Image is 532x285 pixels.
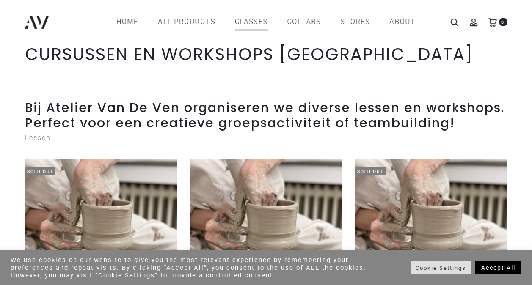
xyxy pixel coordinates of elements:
a: 0 [488,18,497,26]
a: ABOUT [390,15,416,29]
p: Lessen [25,131,507,145]
a: STORES [341,15,370,29]
span: Sold Out [355,167,386,175]
a: Cookie Settings [411,261,471,274]
a: Accept All [475,261,521,274]
a: COLLABS [287,15,321,29]
div: We use cookies on our website to give you the most relevant experience by remembering your prefer... [11,256,368,279]
span: 0 [499,18,507,26]
h1: CURSUSSEN EN WORKSHOPS [GEOGRAPHIC_DATA] [25,44,507,64]
a: All products [158,15,215,29]
a: Home [116,15,139,29]
h2: Bij Atelier Van De Ven organiseren we diverse lessen en workshops. Perfect voor een creatieve gro... [25,100,507,131]
a: CLASSES [235,15,268,29]
span: Sold Out [25,167,55,175]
